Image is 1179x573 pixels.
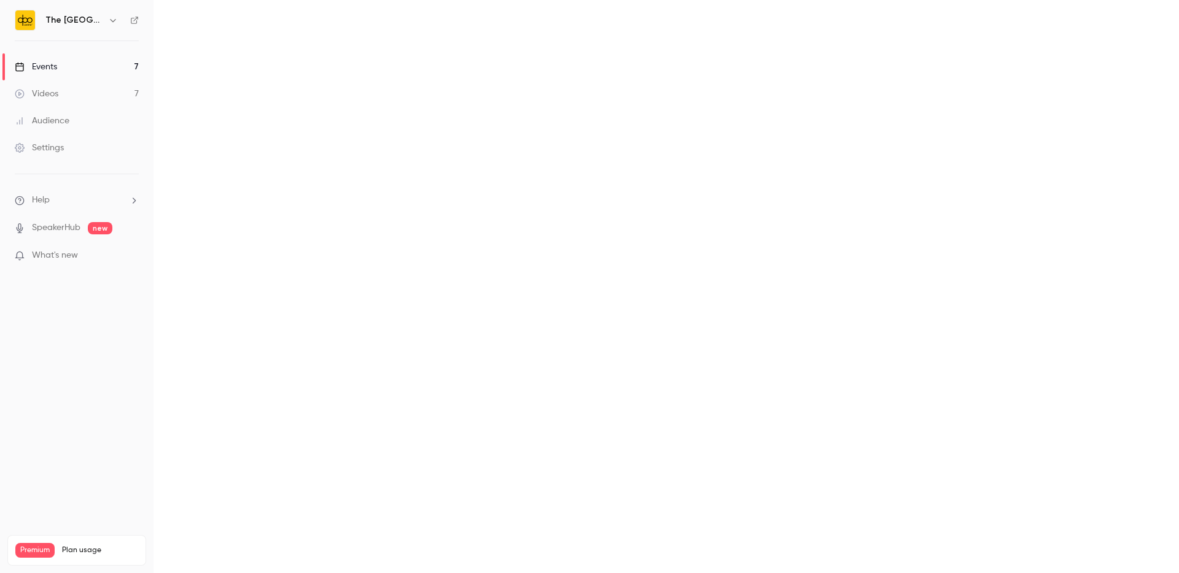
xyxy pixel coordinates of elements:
[15,142,64,154] div: Settings
[15,10,35,30] img: The DPO Centre
[124,250,139,261] iframe: Noticeable Trigger
[32,194,50,207] span: Help
[15,543,55,558] span: Premium
[15,194,139,207] li: help-dropdown-opener
[15,115,69,127] div: Audience
[45,14,103,26] h6: The [GEOGRAPHIC_DATA]
[32,221,80,234] a: SpeakerHub
[15,61,57,73] div: Events
[15,88,58,100] div: Videos
[32,249,78,262] span: What's new
[62,545,138,555] span: Plan usage
[88,222,112,234] span: new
